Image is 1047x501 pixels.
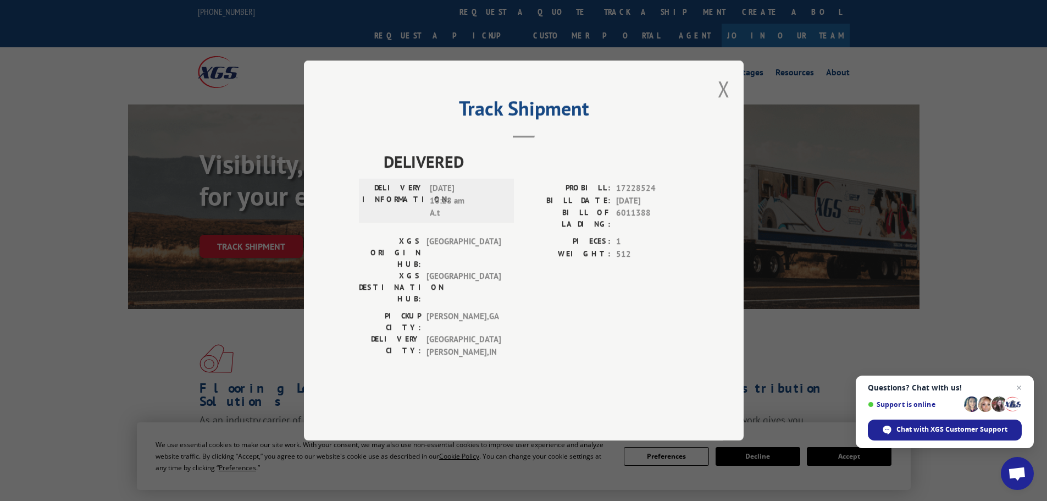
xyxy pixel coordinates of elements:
[359,333,421,358] label: DELIVERY CITY:
[524,207,611,230] label: BILL OF LADING:
[868,420,1022,441] div: Chat with XGS Customer Support
[896,425,1007,434] span: Chat with XGS Customer Support
[430,182,504,219] span: [DATE] 10:28 am A.t
[616,207,689,230] span: 6011388
[524,235,611,248] label: PIECES:
[616,195,689,207] span: [DATE]
[718,74,730,103] button: Close modal
[868,400,960,409] span: Support is online
[426,310,501,333] span: [PERSON_NAME] , GA
[426,270,501,305] span: [GEOGRAPHIC_DATA]
[524,195,611,207] label: BILL DATE:
[426,333,501,358] span: [GEOGRAPHIC_DATA][PERSON_NAME] , IN
[616,182,689,195] span: 17228524
[359,270,421,305] label: XGS DESTINATION HUB:
[359,235,421,270] label: XGS ORIGIN HUB:
[868,383,1022,392] span: Questions? Chat with us!
[524,182,611,195] label: PROBILL:
[384,149,689,174] span: DELIVERED
[616,248,689,261] span: 512
[1012,381,1026,394] span: Close chat
[1001,457,1034,490] div: Open chat
[524,248,611,261] label: WEIGHT:
[426,235,501,270] span: [GEOGRAPHIC_DATA]
[359,310,421,333] label: PICKUP CITY:
[359,101,689,122] h2: Track Shipment
[616,235,689,248] span: 1
[362,182,424,219] label: DELIVERY INFORMATION:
